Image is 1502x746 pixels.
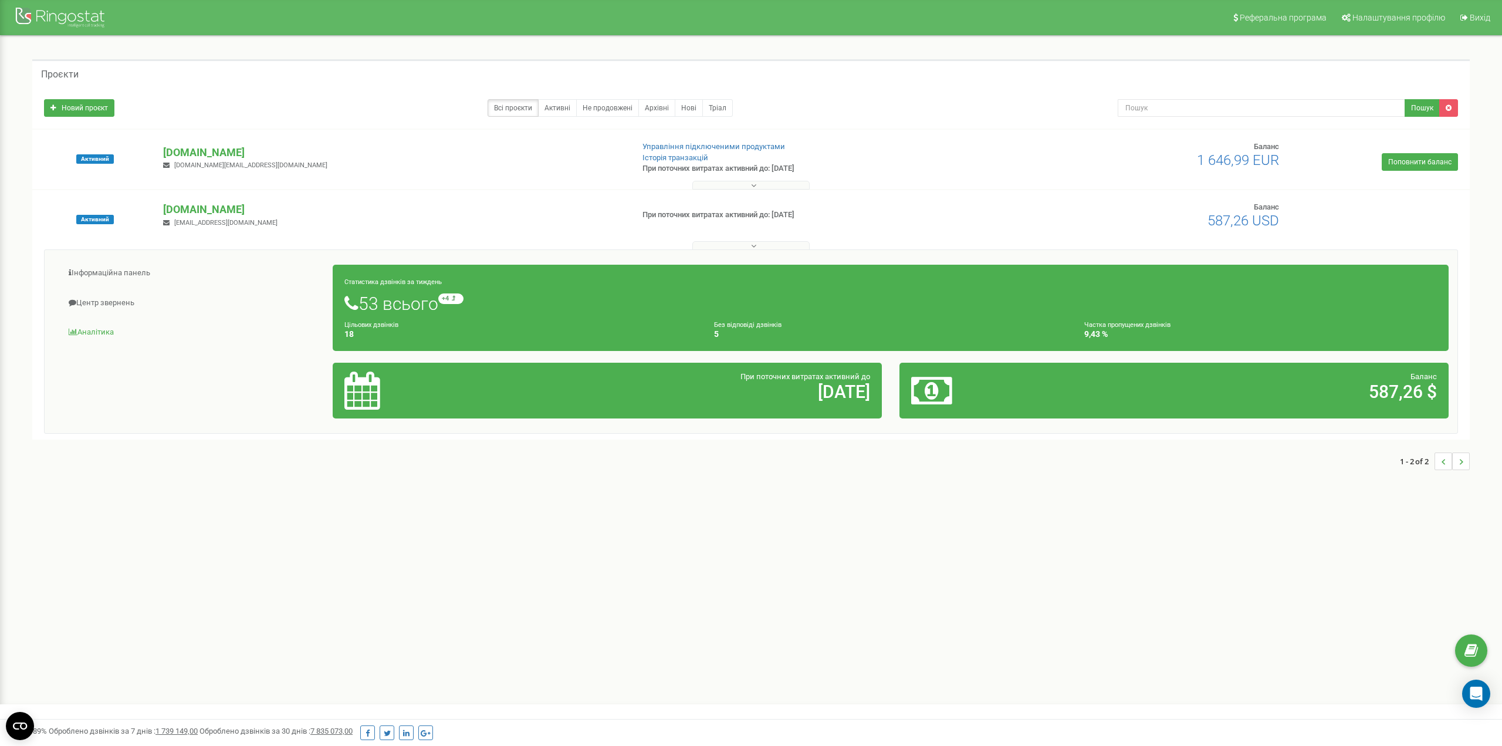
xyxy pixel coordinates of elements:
[53,259,333,288] a: Інформаційна панель
[642,153,708,162] a: Історія транзакцій
[344,330,697,339] h4: 18
[702,99,733,117] a: Тріал
[53,289,333,318] a: Центр звернень
[525,382,870,401] h2: [DATE]
[438,293,464,304] small: +4
[642,210,983,221] p: При поточних витратах активний до: [DATE]
[163,145,623,160] p: [DOMAIN_NAME]
[41,69,79,80] h5: Проєкти
[1092,382,1437,401] h2: 587,26 $
[1352,13,1445,22] span: Налаштування профілю
[1084,321,1171,329] small: Частка пропущених дзвінків
[163,202,623,217] p: [DOMAIN_NAME]
[638,99,675,117] a: Архівні
[1382,153,1458,171] a: Поповнити баланс
[76,154,114,164] span: Активний
[1410,372,1437,381] span: Баланс
[6,712,34,740] button: Open CMP widget
[642,142,785,151] a: Управління підключеними продуктами
[1240,13,1327,22] span: Реферальна програма
[1400,441,1470,482] nav: ...
[675,99,703,117] a: Нові
[740,372,870,381] span: При поточних витратах активний до
[344,321,398,329] small: Цільових дзвінків
[488,99,539,117] a: Всі проєкти
[1470,13,1490,22] span: Вихід
[76,215,114,224] span: Активний
[1197,152,1279,168] span: 1 646,99 EUR
[44,99,114,117] a: Новий проєкт
[344,278,442,286] small: Статистика дзвінків за тиждень
[642,163,983,174] p: При поточних витратах активний до: [DATE]
[714,330,1067,339] h4: 5
[174,161,327,169] span: [DOMAIN_NAME][EMAIL_ADDRESS][DOMAIN_NAME]
[1462,680,1490,708] div: Open Intercom Messenger
[714,321,782,329] small: Без відповіді дзвінків
[576,99,639,117] a: Не продовжені
[1254,142,1279,151] span: Баланс
[174,219,278,227] span: [EMAIL_ADDRESS][DOMAIN_NAME]
[1254,202,1279,211] span: Баланс
[1084,330,1437,339] h4: 9,43 %
[1207,212,1279,229] span: 587,26 USD
[53,318,333,347] a: Аналiтика
[538,99,577,117] a: Активні
[1118,99,1405,117] input: Пошук
[344,293,1437,313] h1: 53 всього
[1400,453,1435,470] span: 1 - 2 of 2
[1405,99,1440,117] button: Пошук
